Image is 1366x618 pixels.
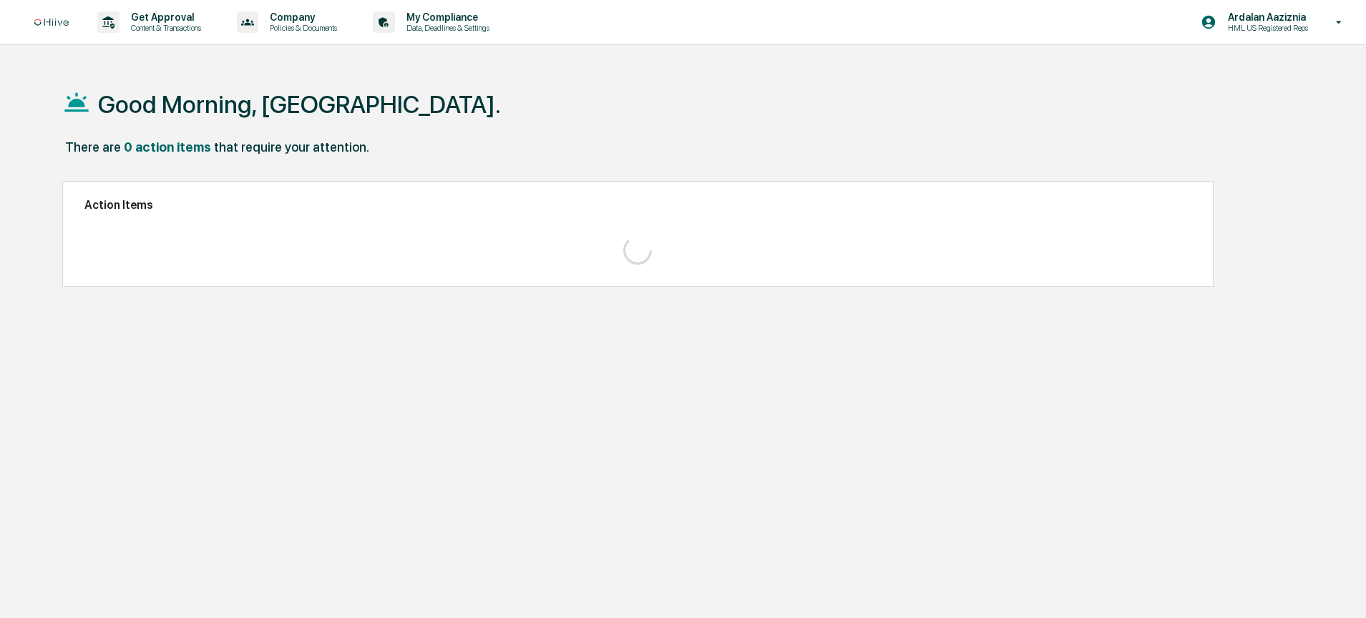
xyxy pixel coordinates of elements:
div: 0 action items [124,139,211,154]
div: There are [65,139,121,154]
h1: Good Morning, [GEOGRAPHIC_DATA]. [98,90,501,119]
p: Content & Transactions [119,23,208,33]
p: Policies & Documents [258,23,344,33]
div: that require your attention. [214,139,369,154]
p: Data, Deadlines & Settings [395,23,497,33]
p: Company [258,11,344,23]
p: Ardalan Aaziznia [1216,11,1315,23]
h2: Action Items [84,198,1191,212]
p: My Compliance [395,11,497,23]
p: HML US Registered Reps [1216,23,1315,33]
img: logo [34,19,69,26]
p: Get Approval [119,11,208,23]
